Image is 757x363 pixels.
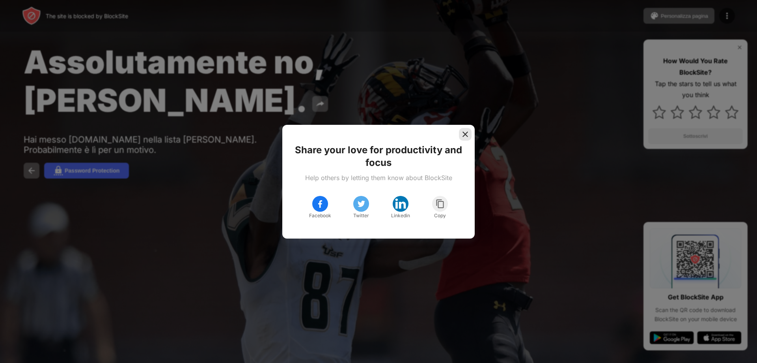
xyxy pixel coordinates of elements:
img: linkedin.svg [394,197,407,210]
div: Help others by letting them know about BlockSite [305,174,452,182]
img: twitter.svg [356,199,366,209]
div: Share your love for productivity and focus [292,144,465,169]
div: Facebook [309,212,331,220]
img: copy.svg [435,199,445,209]
div: Twitter [353,212,369,220]
img: facebook.svg [315,199,325,209]
div: Linkedin [391,212,410,220]
div: Copy [434,212,446,220]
